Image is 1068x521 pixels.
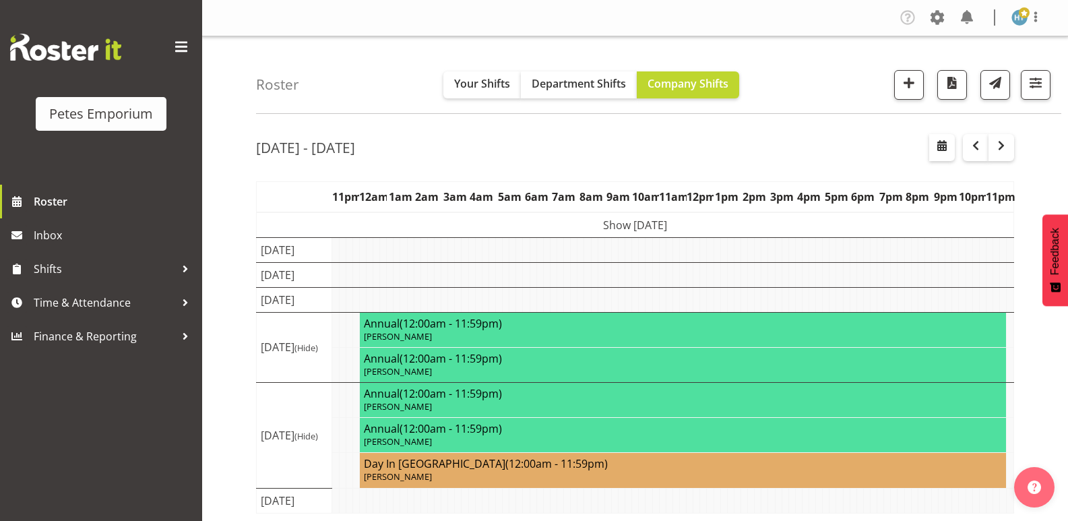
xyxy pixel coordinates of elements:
span: [PERSON_NAME] [364,400,432,412]
th: 10pm [959,181,986,212]
th: 11pm [986,181,1013,212]
th: 1am [387,181,414,212]
span: Roster [34,191,195,212]
th: 4am [468,181,495,212]
th: 8pm [904,181,931,212]
th: 6am [523,181,550,212]
img: help-xxl-2.png [1028,481,1041,494]
span: (12:00am - 11:59pm) [505,456,608,471]
span: (12:00am - 11:59pm) [400,316,502,331]
span: Your Shifts [454,76,510,91]
td: [DATE] [257,262,332,287]
th: 8am [577,181,604,212]
button: Add a new shift [894,70,924,100]
td: [DATE] [257,383,332,489]
th: 11am [659,181,686,212]
th: 9pm [932,181,959,212]
span: [PERSON_NAME] [364,365,432,377]
h4: Annual [364,352,1002,365]
h4: Annual [364,317,1002,330]
th: 11pm [332,181,359,212]
span: Inbox [34,225,195,245]
button: Filter Shifts [1021,70,1050,100]
th: 1pm [714,181,741,212]
h2: [DATE] - [DATE] [256,139,355,156]
th: 5pm [823,181,850,212]
button: Your Shifts [443,71,521,98]
th: 7pm [877,181,904,212]
th: 2am [414,181,441,212]
span: Feedback [1049,228,1061,275]
span: [PERSON_NAME] [364,470,432,483]
th: 4pm [795,181,822,212]
td: Show [DATE] [257,212,1014,238]
span: [PERSON_NAME] [364,435,432,448]
button: Download a PDF of the roster according to the set date range. [937,70,967,100]
th: 2pm [741,181,767,212]
span: (12:00am - 11:59pm) [400,386,502,401]
td: [DATE] [257,488,332,513]
h4: Roster [256,77,299,92]
span: (Hide) [294,430,318,442]
span: (12:00am - 11:59pm) [400,421,502,436]
span: [PERSON_NAME] [364,330,432,342]
th: 10am [632,181,659,212]
span: Time & Attendance [34,293,175,313]
button: Send a list of all shifts for the selected filtered period to all rostered employees. [980,70,1010,100]
th: 5am [496,181,523,212]
span: Department Shifts [532,76,626,91]
td: [DATE] [257,287,332,312]
h4: Annual [364,422,1002,435]
span: (12:00am - 11:59pm) [400,351,502,366]
th: 9am [604,181,631,212]
span: (Hide) [294,342,318,354]
h4: Day In [GEOGRAPHIC_DATA] [364,457,1002,470]
span: Company Shifts [648,76,728,91]
div: Petes Emporium [49,104,153,124]
td: [DATE] [257,312,332,382]
td: [DATE] [257,237,332,262]
th: 3am [441,181,468,212]
button: Select a specific date within the roster. [929,134,955,161]
th: 3pm [768,181,795,212]
th: 6pm [850,181,877,212]
img: Rosterit website logo [10,34,121,61]
span: Shifts [34,259,175,279]
img: helena-tomlin701.jpg [1011,9,1028,26]
button: Department Shifts [521,71,637,98]
th: 12pm [687,181,714,212]
button: Feedback - Show survey [1042,214,1068,306]
h4: Annual [364,387,1002,400]
span: Finance & Reporting [34,326,175,346]
th: 12am [359,181,386,212]
th: 7am [550,181,577,212]
button: Company Shifts [637,71,739,98]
